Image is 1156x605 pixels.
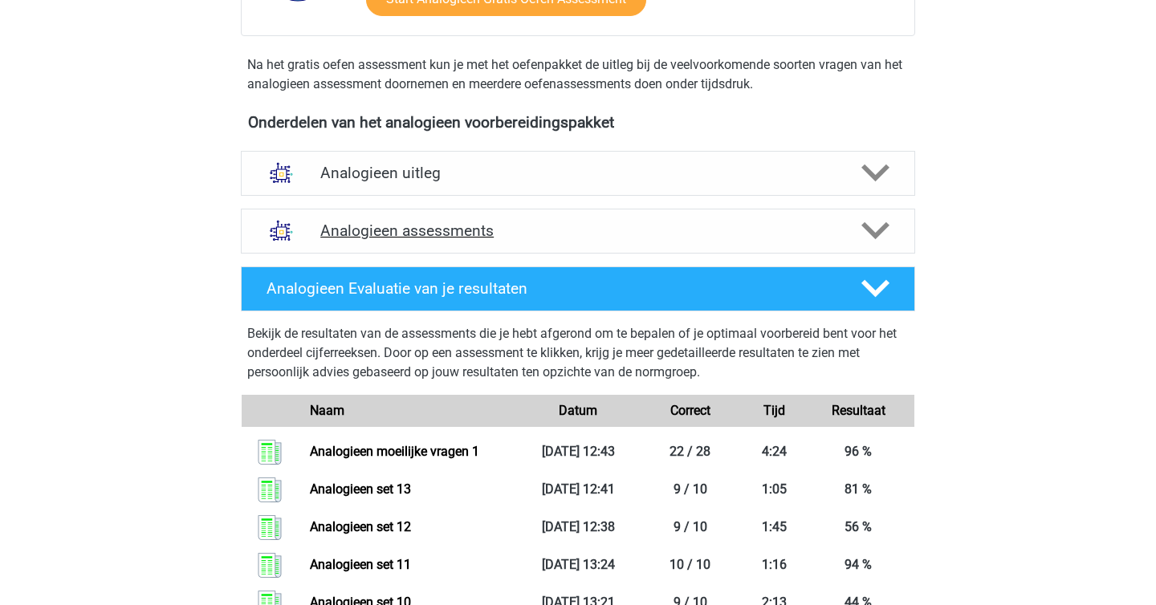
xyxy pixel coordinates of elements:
[310,444,479,459] a: Analogieen moeilijke vragen 1
[310,481,411,497] a: Analogieen set 13
[234,209,922,254] a: assessments Analogieen assessments
[261,152,302,193] img: analogieen uitleg
[247,324,909,382] p: Bekijk de resultaten van de assessments die je hebt afgerond om te bepalen of je optimaal voorber...
[320,221,836,240] h4: Analogieen assessments
[267,279,836,298] h4: Analogieen Evaluatie van je resultaten
[802,401,914,420] div: Resultaat
[234,266,922,311] a: Analogieen Evaluatie van je resultaten
[234,151,922,196] a: uitleg Analogieen uitleg
[320,164,836,182] h4: Analogieen uitleg
[261,210,302,251] img: analogieen assessments
[634,401,747,420] div: Correct
[241,55,915,94] div: Na het gratis oefen assessment kun je met het oefenpakket de uitleg bij de veelvoorkomende soorte...
[310,519,411,534] a: Analogieen set 12
[747,401,803,420] div: Tijd
[522,401,634,420] div: Datum
[310,557,411,572] a: Analogieen set 11
[298,401,522,420] div: Naam
[248,113,908,132] h4: Onderdelen van het analogieen voorbereidingspakket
